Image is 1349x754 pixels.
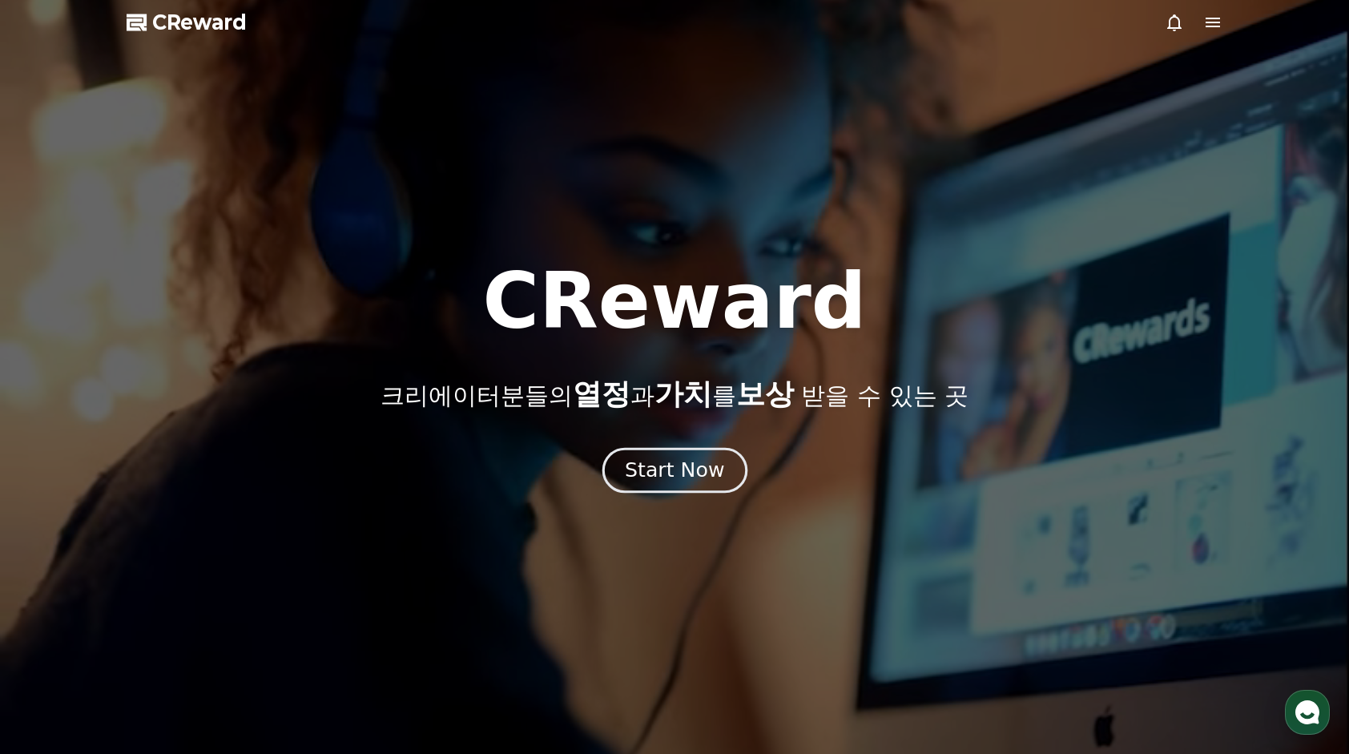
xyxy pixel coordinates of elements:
[5,508,106,548] a: 홈
[248,532,267,545] span: 설정
[736,377,794,410] span: 보상
[127,10,247,35] a: CReward
[606,465,744,480] a: Start Now
[625,457,724,484] div: Start Now
[207,508,308,548] a: 설정
[654,377,712,410] span: 가치
[147,533,166,546] span: 대화
[602,447,747,493] button: Start Now
[152,10,247,35] span: CReward
[381,378,968,410] p: 크리에이터분들의 과 를 받을 수 있는 곳
[573,377,630,410] span: 열정
[106,508,207,548] a: 대화
[482,263,866,340] h1: CReward
[50,532,60,545] span: 홈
